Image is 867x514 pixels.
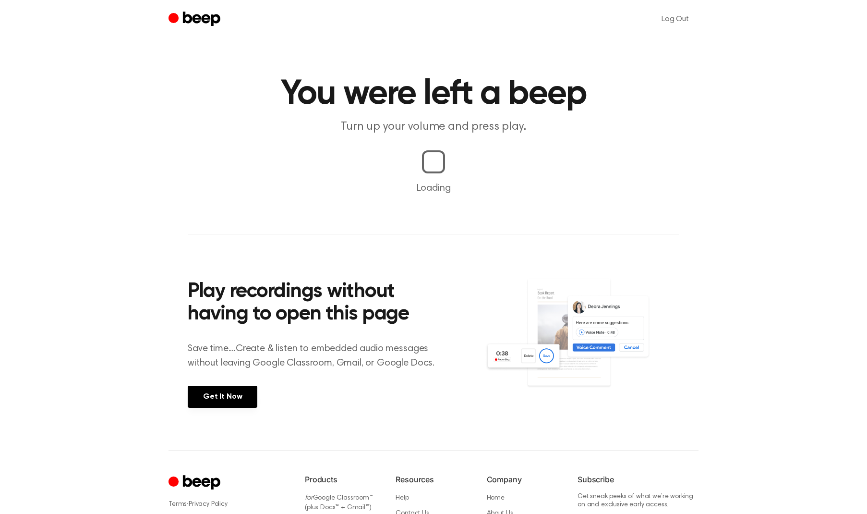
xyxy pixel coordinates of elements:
a: Help [396,495,409,502]
a: Privacy Policy [189,501,228,508]
h6: Resources [396,474,471,485]
a: forGoogle Classroom™ (plus Docs™ + Gmail™) [305,495,373,512]
a: Terms [169,501,187,508]
h6: Subscribe [578,474,698,485]
a: Home [487,495,505,502]
p: Save time....Create & listen to embedded audio messages without leaving Google Classroom, Gmail, ... [188,342,446,370]
a: Cruip [169,474,223,492]
p: Loading [12,181,855,196]
i: for [305,495,313,502]
h1: You were left a beep [188,77,679,111]
img: Voice Comments on Docs and Recording Widget [485,278,679,407]
p: Turn up your volume and press play. [249,119,618,135]
a: Get It Now [188,386,257,408]
h6: Company [487,474,562,485]
a: Log Out [652,8,698,31]
div: · [169,499,289,509]
h6: Products [305,474,380,485]
p: Get sneak peeks of what we’re working on and exclusive early access. [578,493,698,510]
h2: Play recordings without having to open this page [188,281,446,326]
a: Beep [169,10,223,29]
